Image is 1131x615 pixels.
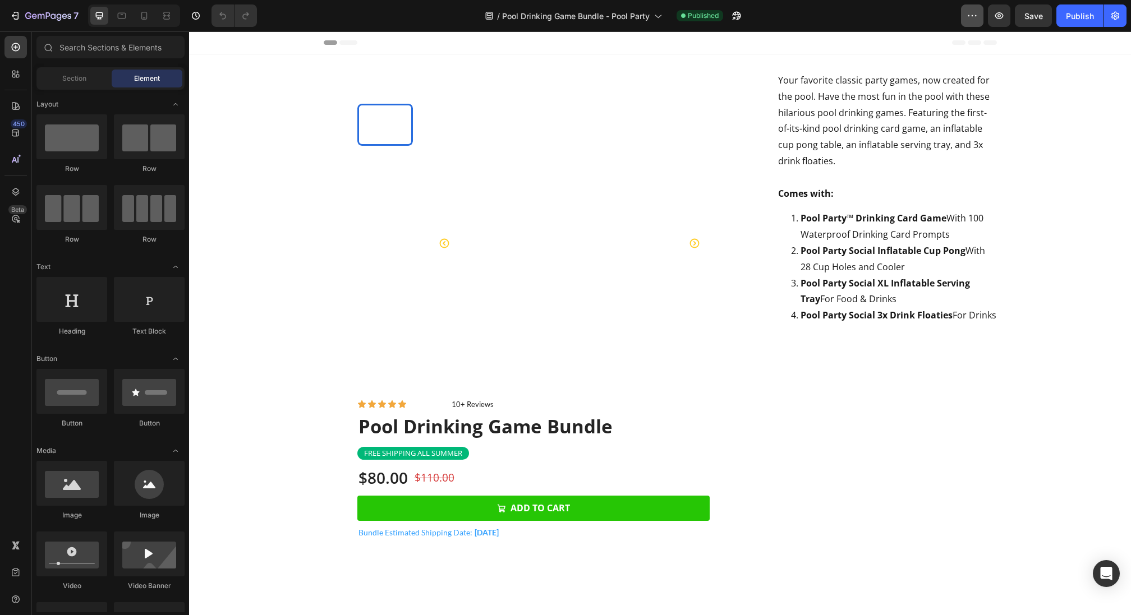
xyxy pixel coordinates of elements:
span: Published [688,11,719,21]
button: Carousel Back Arrow [250,206,261,218]
div: Beta [8,205,27,214]
li: For Drinks [612,276,808,292]
li: With 28 Cup Holes and Cooler [612,211,808,244]
img: Set of waterproof cards with pool party game instructions on a blurred pool background [168,327,224,369]
div: Button [114,418,185,428]
strong: Pool Party Social [612,246,686,258]
span: Element [134,73,160,84]
img: Pool party supplies including an inflatable pool, drinks, and a game on a white background. [168,123,224,165]
strong: Pool Party Social Inflatable Cup Pong [612,213,776,225]
input: Search Sections & Elements [36,36,185,58]
span: Toggle open [167,95,185,113]
strong: Pool Party™ Drinking Card Game [612,181,757,193]
span: / [497,10,500,22]
a: Pool Drinking Game Bundle [168,382,521,409]
span: Layout [36,99,58,109]
div: Row [36,164,107,174]
strong: XL Inflatable Serving Tray [612,246,781,274]
span: Bundle Estimated Shipping Date: [169,496,283,506]
iframe: Design area [189,31,1131,615]
strong: ADD TO CART [321,469,381,485]
img: Two people in a pool with an inflatable cup pong w/ cooler and drinks. [168,174,224,216]
div: Heading [36,326,107,336]
div: 450 [11,119,27,128]
div: Text Block [114,326,185,336]
span: [DATE] [286,496,310,506]
button: Publish [1056,4,1104,27]
span: Section [62,73,86,84]
div: Image [36,510,107,520]
span: Toggle open [167,258,185,276]
p: 10+ Reviews [263,368,436,378]
div: Row [36,234,107,244]
div: Publish [1066,10,1094,22]
span: Toggle open [167,350,185,368]
img: Group of people enjoying a pool party with drinks on an inflatable table. [168,225,224,267]
li: With 100 Waterproof Drinking Card Prompts [612,179,808,211]
span: Text [36,262,50,272]
div: Row [114,234,185,244]
span: Save [1024,11,1043,21]
div: $80.00 [168,435,220,457]
button: 7 [4,4,84,27]
li: For Food & Drinks [612,244,808,276]
strong: Comes with: [589,156,645,168]
p: Your favorite classic party games, now created for the pool. Have the most fun in the pool with t... [589,43,801,136]
button: Carousel Next Arrow [500,206,511,218]
div: Row [114,164,185,174]
div: Image [114,510,185,520]
span: Button [36,354,57,364]
img: Three inflatable donut rings with pink icing floating in a pool. [168,276,224,318]
div: $110.00 [224,438,266,455]
div: Open Intercom Messenger [1093,560,1120,587]
div: Button [36,418,107,428]
span: Media [36,446,56,456]
div: Undo/Redo [212,4,257,27]
div: Video Banner [114,581,185,591]
strong: Pool Party Social [612,278,686,290]
strong: 3x Drink Floaties [688,278,764,290]
p: 7 [73,9,79,22]
button: <strong>ADD TO CART</strong> [168,464,521,489]
p: FREE SHIPPING ALL SUMMER [175,417,273,427]
div: Video [36,581,107,591]
img: Inflatable pool party table with drinks and ice cubes floating on a pool. [241,72,520,352]
span: Pool Drinking Game Bundle - Pool Party [502,10,650,22]
span: Toggle open [167,442,185,460]
button: Save [1015,4,1052,27]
